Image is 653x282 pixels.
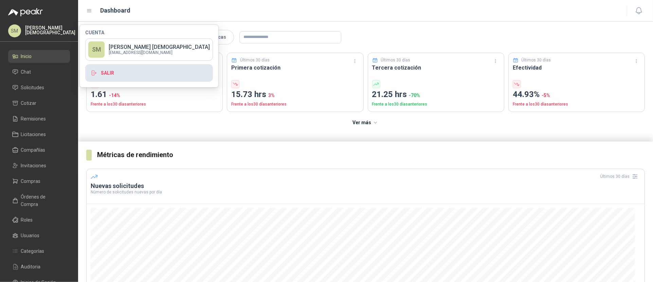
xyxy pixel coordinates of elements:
[8,128,70,141] a: Licitaciones
[513,88,640,101] p: 44.93%
[101,6,131,15] h1: Dashboard
[372,88,500,101] p: 21.25 hrs
[8,24,21,37] div: SM
[21,216,33,224] span: Roles
[513,101,640,108] p: Frente a los 30 días anteriores
[8,81,70,94] a: Solicitudes
[513,63,640,72] h3: Efectividad
[109,51,210,55] p: [EMAIL_ADDRESS][DOMAIN_NAME]
[8,229,70,242] a: Usuarios
[21,99,37,107] span: Cotizar
[25,25,75,35] p: [PERSON_NAME] [DEMOGRAPHIC_DATA]
[21,247,44,255] span: Categorías
[268,93,275,98] span: 3 %
[521,57,551,63] p: Últimos 30 días
[8,159,70,172] a: Invitaciones
[8,8,43,16] img: Logo peakr
[97,150,645,160] h3: Métricas de rendimiento
[231,101,359,108] p: Frente a los 30 días anteriores
[8,245,70,258] a: Categorías
[8,144,70,156] a: Compañías
[91,101,218,108] p: Frente a los 30 días anteriores
[240,57,270,63] p: Últimos 30 días
[21,115,46,123] span: Remisiones
[85,38,213,61] a: SM[PERSON_NAME] [DEMOGRAPHIC_DATA][EMAIL_ADDRESS][DOMAIN_NAME]
[409,93,420,98] span: -70 %
[21,263,41,270] span: Auditoria
[8,213,70,226] a: Roles
[21,68,31,76] span: Chat
[109,44,210,50] p: [PERSON_NAME] [DEMOGRAPHIC_DATA]
[21,193,64,208] span: Órdenes de Compra
[542,93,550,98] span: -5 %
[8,50,70,63] a: Inicio
[600,171,640,182] div: Últimos 30 días
[8,65,70,78] a: Chat
[231,88,359,101] p: 15.73 hrs
[8,260,70,273] a: Auditoria
[8,112,70,125] a: Remisiones
[85,30,213,35] h4: Cuenta
[91,190,640,194] p: Número de solicitudes nuevas por día
[85,64,213,82] button: Salir
[91,182,640,190] h3: Nuevas solicitudes
[8,190,70,211] a: Órdenes de Compra
[372,101,500,108] p: Frente a los 30 días anteriores
[109,93,120,98] span: -14 %
[21,232,40,239] span: Usuarios
[21,53,32,60] span: Inicio
[21,131,46,138] span: Licitaciones
[381,57,410,63] p: Últimos 30 días
[8,175,70,188] a: Compras
[88,41,105,58] div: SM
[21,146,46,154] span: Compañías
[21,177,41,185] span: Compras
[231,63,359,72] h3: Primera cotización
[21,162,47,169] span: Invitaciones
[8,97,70,110] a: Cotizar
[349,116,382,130] button: Ver más
[91,88,218,101] p: 1.61
[21,84,44,91] span: Solicitudes
[372,63,500,72] h3: Tercera cotización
